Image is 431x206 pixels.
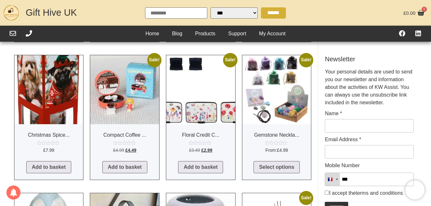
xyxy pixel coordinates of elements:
[242,147,311,154] span: From:
[43,148,46,153] span: £
[254,161,299,173] a: Select options for “Gemstone Necklace Kit”
[299,53,313,67] span: Sale!
[102,161,147,173] a: Add to basket: “Compact Coffee Shop Playset”
[14,55,83,156] a: Christmas Spice...Rated 0 out of 5 £7.99
[403,10,416,16] bdi: 0.00
[201,148,212,153] bdi: 2.99
[90,129,159,141] h2: Compact Coffee ...
[166,129,235,141] h2: Floral Credit C...
[405,180,425,200] iframe: Brevo live chat
[325,55,414,63] h5: Newsletter
[189,29,222,39] a: Products
[415,30,421,37] a: Find Us On LinkedIn
[113,148,116,153] span: £
[178,161,223,173] a: Add to basket: “Floral Credit Card Protector”
[356,190,403,196] a: terms and conditions
[402,7,426,18] a: £0.00 0
[147,53,161,67] span: Sale!
[422,7,427,12] span: 0
[299,191,313,205] span: Sale!
[242,55,311,156] a: Sale! Gemstone Neckla...Rated 0 out of 5 From:£4.99
[222,29,253,39] a: Support
[139,29,166,39] a: Home
[113,148,124,153] bdi: 4.99
[242,129,311,141] h2: Gemstone Neckla...
[125,148,136,153] bdi: 4.49
[3,5,19,21] img: GHUK-Site-Icon-2024-2
[201,148,204,153] span: £
[10,30,16,37] a: Email Us
[223,53,237,67] span: Sale!
[325,163,359,168] label: Mobile Number
[14,55,83,124] img: Christmas Spice Dog in Hat Diffuser
[26,30,32,38] div: Call Us
[325,68,414,107] p: Your personal details are used to send you our newsletter and information about the activities of...
[113,141,137,145] div: Rated 0 out of 5
[166,29,189,39] a: Blog
[26,7,77,18] a: Gift Hive UK
[189,148,200,153] bdi: 3.49
[399,30,405,37] a: Visit our Facebook Page
[26,161,71,173] a: Add to basket: “Christmas Spice Dog in Hat Diffuser”
[166,55,235,124] img: Floral Credit Card Protector
[242,55,311,124] img: Gemstone Necklace Kit
[189,141,212,145] div: Rated 0 out of 5
[166,55,235,156] a: Sale! Floral Credit C...Rated 0 out of 5
[189,148,192,153] span: £
[43,148,54,153] bdi: 7.99
[325,189,414,197] p: I accept the
[277,148,280,153] span: £
[265,141,289,145] div: Rated 0 out of 5
[253,29,292,39] a: My Account
[325,136,414,159] p: Email Address *
[125,148,128,153] span: £
[14,129,83,141] h2: Christmas Spice...
[139,29,292,39] nav: Header Menu
[325,110,414,133] p: Name *
[403,10,406,16] span: £
[37,141,61,145] div: Rated 0 out of 5
[90,55,159,124] img: Compact Coffee Shop Playset
[90,55,159,156] a: Sale! Compact Coffee ...Rated 0 out of 5
[26,30,32,37] a: Call Us
[277,148,288,153] bdi: 4.99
